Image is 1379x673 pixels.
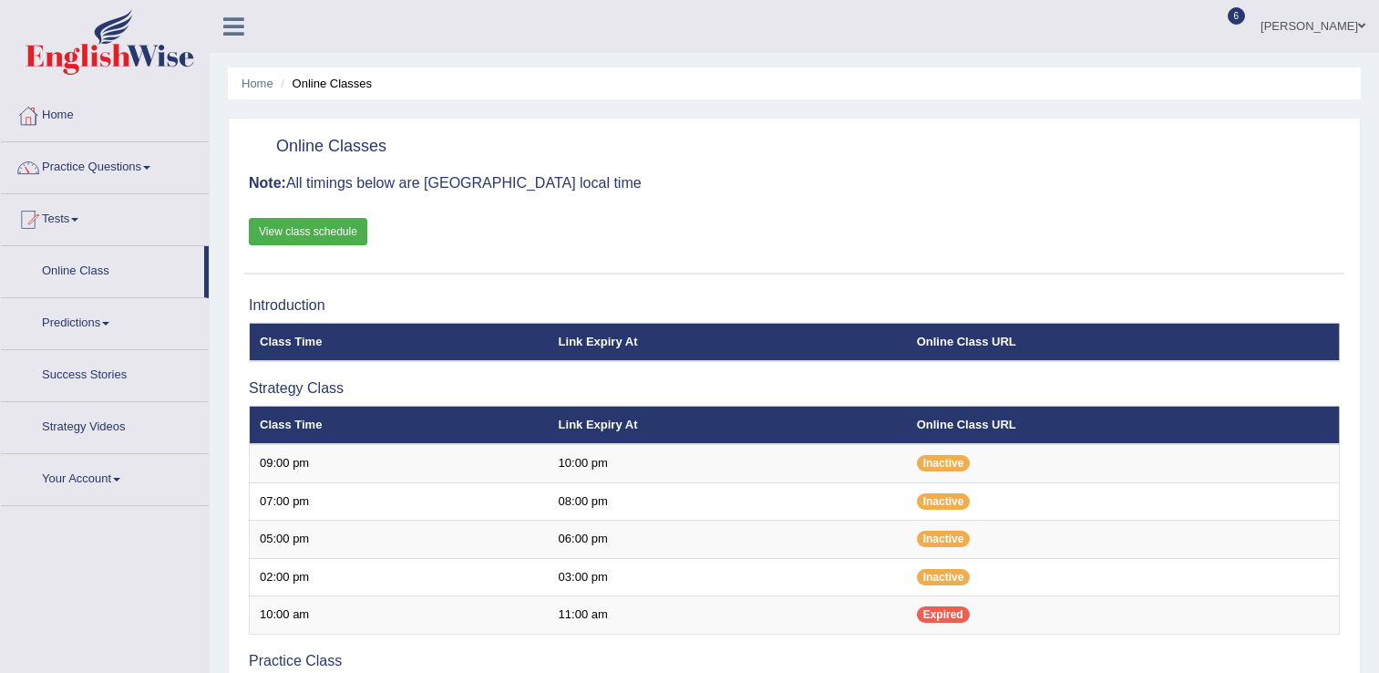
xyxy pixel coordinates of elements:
[250,558,549,596] td: 02:00 pm
[1,298,209,344] a: Predictions
[917,493,971,510] span: Inactive
[1,142,209,188] a: Practice Questions
[1,194,209,240] a: Tests
[549,596,907,635] td: 11:00 am
[250,444,549,482] td: 09:00 pm
[917,455,971,471] span: Inactive
[1,246,204,292] a: Online Class
[250,323,549,361] th: Class Time
[907,323,1340,361] th: Online Class URL
[549,444,907,482] td: 10:00 pm
[249,653,1340,669] h3: Practice Class
[917,606,970,623] span: Expired
[276,75,372,92] li: Online Classes
[249,175,1340,192] h3: All timings below are [GEOGRAPHIC_DATA] local time
[249,218,367,245] a: View class schedule
[249,380,1340,397] h3: Strategy Class
[250,406,549,444] th: Class Time
[917,531,971,547] span: Inactive
[249,297,1340,314] h3: Introduction
[1,90,209,136] a: Home
[250,482,549,521] td: 07:00 pm
[917,569,971,585] span: Inactive
[549,406,907,444] th: Link Expiry At
[1,350,209,396] a: Success Stories
[249,175,286,191] b: Note:
[250,596,549,635] td: 10:00 am
[1228,7,1246,25] span: 6
[1,454,209,500] a: Your Account
[907,406,1340,444] th: Online Class URL
[242,77,273,90] a: Home
[1,402,209,448] a: Strategy Videos
[249,133,386,160] h2: Online Classes
[250,521,549,559] td: 05:00 pm
[549,323,907,361] th: Link Expiry At
[549,558,907,596] td: 03:00 pm
[549,521,907,559] td: 06:00 pm
[549,482,907,521] td: 08:00 pm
